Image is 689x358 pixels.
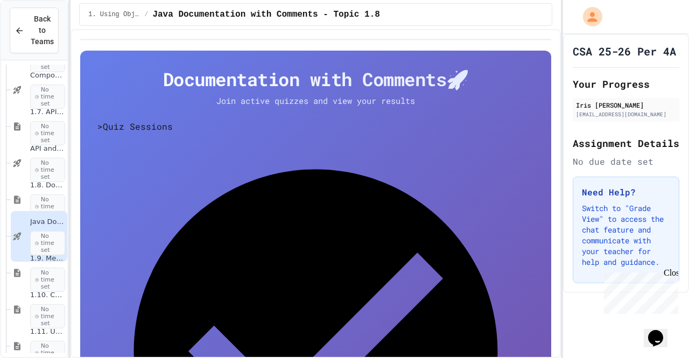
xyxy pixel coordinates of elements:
[30,304,65,329] span: No time set
[30,268,65,292] span: No time set
[30,194,65,219] span: No time set
[582,186,670,199] h3: Need Help?
[31,13,54,47] span: Back to Teams
[30,231,65,256] span: No time set
[600,268,678,314] iframe: chat widget
[88,10,140,19] span: 1. Using Objects and Methods
[30,291,65,300] span: 1.10. Calling Class Methods
[576,100,676,110] div: Iris [PERSON_NAME]
[97,120,534,133] h5: > Quiz Sessions
[195,95,437,107] p: Join active quizzes and view your results
[30,254,65,263] span: 1.9. Method Signatures
[573,76,679,92] h2: Your Progress
[30,144,65,153] span: API and Libraries - Topic 1.7
[644,315,678,347] iframe: chat widget
[30,327,65,336] span: 1.11. Using the Math Class
[30,108,65,117] span: 1.7. APIs and Libraries
[572,4,605,29] div: My Account
[30,217,65,227] span: Java Documentation with Comments - Topic 1.8
[573,136,679,151] h2: Assignment Details
[30,71,65,80] span: Compound assignment operators - Quiz
[10,8,59,53] button: Back to Teams
[573,44,676,59] h1: CSA 25-26 Per 4A
[576,110,676,118] div: [EMAIL_ADDRESS][DOMAIN_NAME]
[4,4,74,68] div: Chat with us now!Close
[144,10,148,19] span: /
[97,68,534,90] h4: Documentation with Comments 🚀
[152,8,379,21] span: Java Documentation with Comments - Topic 1.8
[30,121,65,146] span: No time set
[573,155,679,168] div: No due date set
[30,85,65,109] span: No time set
[30,158,65,182] span: No time set
[582,203,670,268] p: Switch to "Grade View" to access the chat feature and communicate with your teacher for help and ...
[30,181,65,190] span: 1.8. Documentation with Comments and Preconditions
